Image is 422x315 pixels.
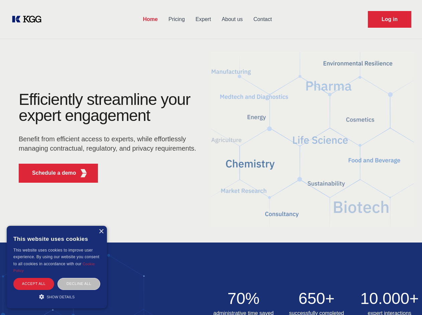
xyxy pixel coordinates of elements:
div: This website uses cookies [13,231,100,247]
a: Cookie Policy [13,262,95,273]
a: KOL Knowledge Platform: Talk to Key External Experts (KEE) [11,14,47,25]
a: Request Demo [368,11,411,28]
h2: 650+ [284,291,349,307]
a: Contact [248,11,277,28]
div: Decline all [57,278,100,290]
a: Pricing [163,11,190,28]
a: Home [138,11,163,28]
a: Expert [190,11,216,28]
span: Show details [47,295,75,299]
h2: 70% [211,291,276,307]
div: Accept all [13,278,54,290]
span: This website uses cookies to improve user experience. By using our website you consent to all coo... [13,248,99,266]
h1: Efficiently streamline your expert engagement [19,92,200,124]
p: Benefit from efficient access to experts, while effortlessly managing contractual, regulatory, an... [19,134,200,153]
p: Schedule a demo [32,169,76,177]
img: KGG Fifth Element RED [211,43,414,236]
button: Schedule a demoKGG Fifth Element RED [19,164,98,183]
img: KGG Fifth Element RED [80,169,88,177]
a: About us [216,11,248,28]
div: Close [99,229,104,234]
div: Show details [13,293,100,300]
